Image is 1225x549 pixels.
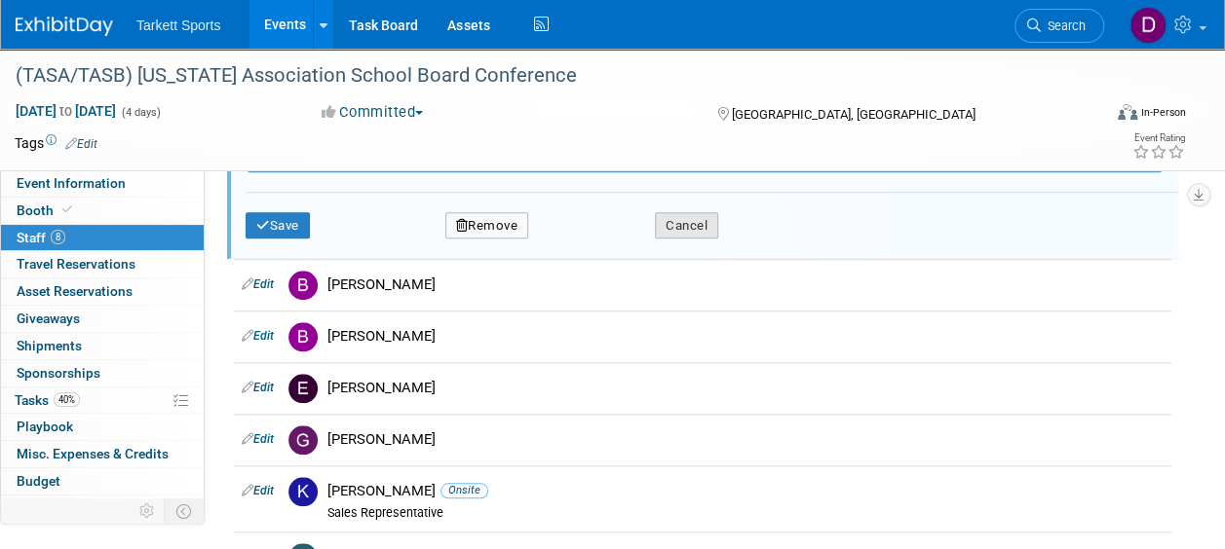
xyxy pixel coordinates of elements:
[288,271,318,300] img: B.jpg
[288,374,318,403] img: E.jpg
[17,230,65,245] span: Staff
[242,484,274,497] a: Edit
[11,8,904,27] body: Rich Text Area. Press ALT-0 for help.
[17,338,82,353] span: Shipments
[17,175,126,191] span: Event Information
[1,225,204,251] a: Staff8
[288,425,318,455] img: G.jpg
[1,360,204,386] a: Sponsorships
[327,505,1164,521] div: Sales Representative
[1,306,204,332] a: Giveaways
[242,329,274,343] a: Edit
[17,256,135,272] span: Travel Reservations
[327,275,1164,294] div: [PERSON_NAME]
[15,133,97,153] td: Tags
[17,365,100,381] span: Sponsorships
[120,106,161,119] span: (4 days)
[327,327,1164,346] div: [PERSON_NAME]
[1140,105,1186,120] div: In-Person
[1132,133,1185,143] div: Event Rating
[1,468,204,494] a: Budget
[1,198,204,224] a: Booth
[17,446,169,461] span: Misc. Expenses & Credits
[9,58,1086,93] div: (TASA/TASB) [US_STATE] Association School Board Conference
[54,392,80,407] span: 40%
[17,473,60,489] span: Budget
[165,498,205,524] td: Toggle Event Tabs
[15,102,117,120] span: [DATE] [DATE]
[445,212,529,239] button: Remove
[17,283,133,299] span: Asset Reservations
[242,432,274,446] a: Edit
[57,103,75,119] span: to
[1118,104,1137,120] img: Format-Inperson.png
[315,102,431,123] button: Committed
[136,18,220,33] span: Tarkett Sports
[15,392,80,408] span: Tasks
[1041,18,1086,33] span: Search
[1,441,204,467] a: Misc. Expenses & Credits
[1,170,204,197] a: Event Information
[1,251,204,277] a: Travel Reservations
[246,212,310,239] button: Save
[655,212,718,239] button: Cancel
[440,483,488,497] span: Onsite
[16,17,113,36] img: ExhibitDay
[17,419,73,434] span: Playbook
[51,230,65,244] span: 8
[242,381,274,394] a: Edit
[17,311,80,326] span: Giveaways
[732,107,976,122] span: [GEOGRAPHIC_DATA], [GEOGRAPHIC_DATA]
[288,322,318,351] img: B.jpg
[327,482,1164,500] div: [PERSON_NAME]
[1,414,204,440] a: Playbook
[65,137,97,151] a: Edit
[288,477,318,506] img: K.jpg
[1,387,204,414] a: Tasks40%
[327,430,1164,449] div: [PERSON_NAME]
[1015,101,1186,130] div: Event Format
[1,278,204,305] a: Asset Reservations
[62,204,72,215] i: Booth reservation complete
[131,498,165,524] td: Personalize Event Tab Strip
[327,379,1164,397] div: [PERSON_NAME]
[242,277,274,291] a: Edit
[1129,7,1167,44] img: Doug Wilson
[17,202,76,218] span: Booth
[1,333,204,359] a: Shipments
[1014,9,1104,43] a: Search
